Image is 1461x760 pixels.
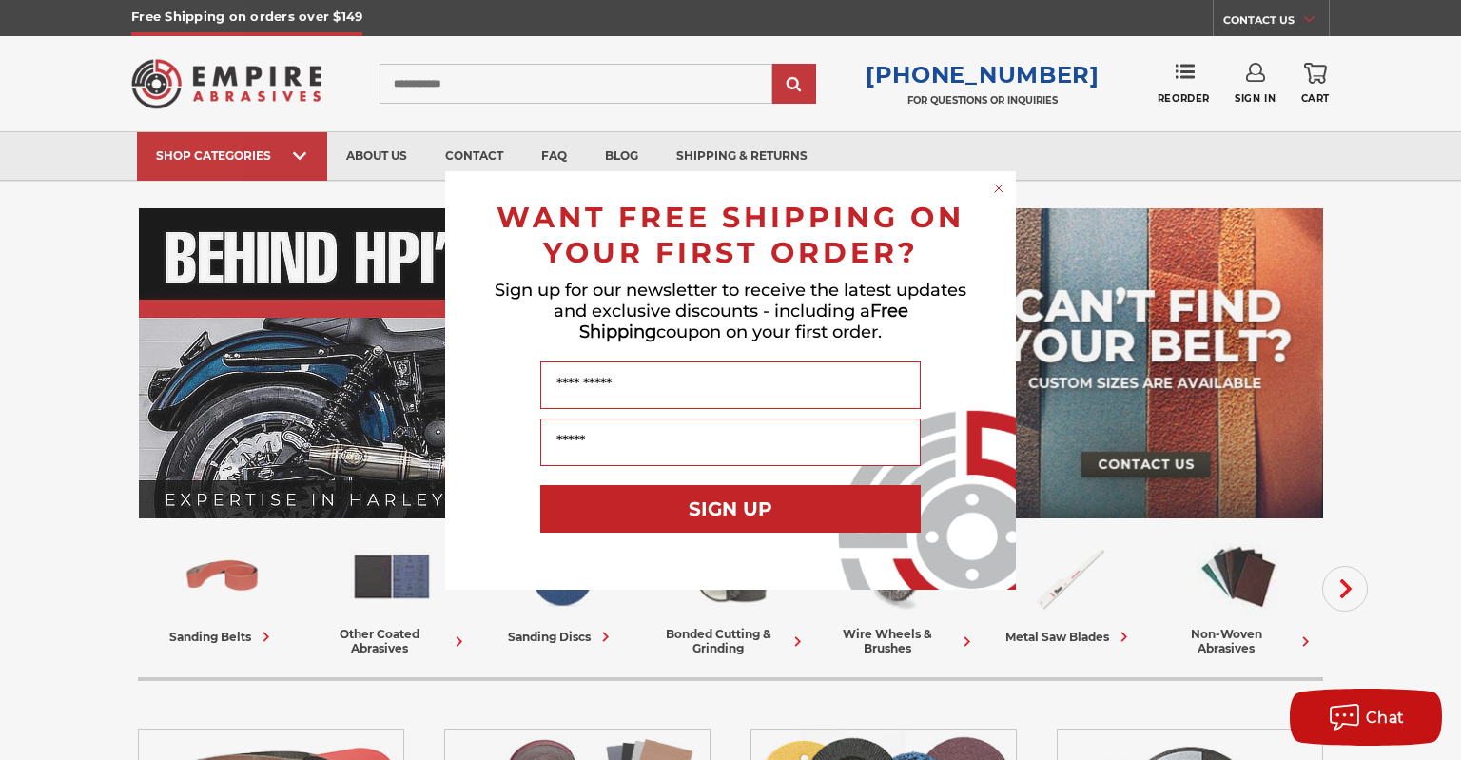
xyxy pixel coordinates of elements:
button: Close dialog [989,179,1008,198]
span: Sign up for our newsletter to receive the latest updates and exclusive discounts - including a co... [495,280,966,342]
span: WANT FREE SHIPPING ON YOUR FIRST ORDER? [497,200,964,270]
span: Free Shipping [579,301,908,342]
button: SIGN UP [540,485,921,533]
button: Chat [1290,689,1442,746]
span: Chat [1366,709,1405,727]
